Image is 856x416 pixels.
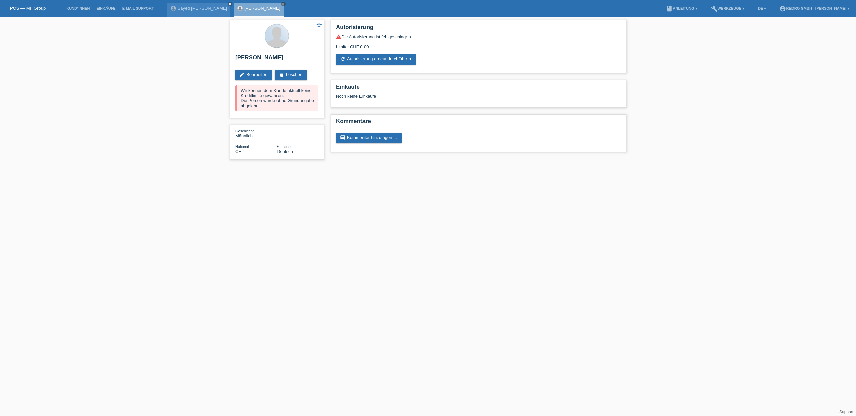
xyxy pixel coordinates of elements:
[316,22,322,29] a: star_border
[662,6,700,10] a: bookAnleitung ▾
[178,6,227,11] a: Sayed [PERSON_NAME]
[235,70,272,80] a: editBearbeiten
[316,22,322,28] i: star_border
[277,149,293,154] span: Deutsch
[340,56,345,62] i: refresh
[336,94,621,104] div: Noch keine Einkäufe
[275,70,307,80] a: deleteLöschen
[336,54,416,65] a: refreshAutorisierung erneut durchführen
[244,6,280,11] a: [PERSON_NAME]
[282,2,285,6] i: close
[119,6,157,10] a: E-Mail Support
[336,34,621,39] div: Die Autorisierung ist fehlgeschlagen.
[336,24,621,34] h2: Autorisierung
[336,118,621,128] h2: Kommentare
[839,410,853,414] a: Support
[235,149,242,154] span: Schweiz
[708,6,748,10] a: buildWerkzeuge ▾
[235,85,318,111] div: Wir können dem Kunde aktuell keine Kreditlimite gewähren. Die Person wurde ohne Grundangabe abgel...
[336,34,341,39] i: warning
[281,2,286,6] a: close
[336,39,621,49] div: Limite: CHF 0.00
[277,144,291,149] span: Sprache
[10,6,46,11] a: POS — MF Group
[235,129,254,133] span: Geschlecht
[235,128,277,138] div: Männlich
[336,84,621,94] h2: Einkäufe
[340,135,345,140] i: comment
[779,5,786,12] i: account_circle
[776,6,853,10] a: account_circleRedro GmbH - [PERSON_NAME] ▾
[336,133,402,143] a: commentKommentar hinzufügen ...
[228,2,232,6] i: close
[93,6,119,10] a: Einkäufe
[228,2,232,6] a: close
[279,72,284,77] i: delete
[63,6,93,10] a: Kund*innen
[666,5,673,12] i: book
[755,6,769,10] a: DE ▾
[235,144,254,149] span: Nationalität
[239,72,245,77] i: edit
[235,54,318,65] h2: [PERSON_NAME]
[711,5,718,12] i: build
